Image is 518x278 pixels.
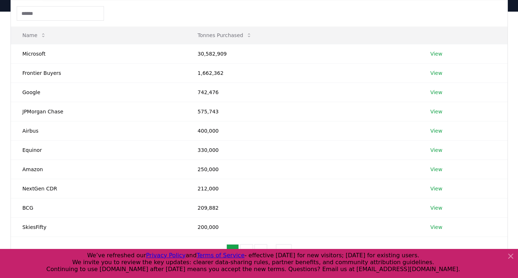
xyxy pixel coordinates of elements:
[11,82,186,102] td: Google
[11,121,186,140] td: Airbus
[11,198,186,217] td: BCG
[186,198,419,217] td: 209,882
[11,179,186,198] td: NextGen CDR
[186,102,419,121] td: 575,743
[186,217,419,237] td: 200,000
[254,244,267,259] button: 3
[17,28,52,43] button: Name
[430,108,442,115] a: View
[430,146,442,154] a: View
[11,160,186,179] td: Amazon
[11,217,186,237] td: SkiesFifty
[430,185,442,192] a: View
[276,244,292,259] button: 51
[430,166,442,173] a: View
[240,244,253,259] button: 2
[11,63,186,82] td: Frontier Buyers
[226,244,239,259] button: 1
[269,247,274,256] li: ...
[186,121,419,140] td: 400,000
[186,82,419,102] td: 742,476
[430,204,442,211] a: View
[11,44,186,63] td: Microsoft
[186,44,419,63] td: 30,582,909
[186,179,419,198] td: 212,000
[430,223,442,231] a: View
[186,63,419,82] td: 1,662,362
[11,140,186,160] td: Equinor
[430,127,442,134] a: View
[186,140,419,160] td: 330,000
[430,50,442,57] a: View
[293,244,305,259] button: next page
[11,102,186,121] td: JPMorgan Chase
[186,160,419,179] td: 250,000
[430,69,442,77] a: View
[430,89,442,96] a: View
[192,28,258,43] button: Tonnes Purchased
